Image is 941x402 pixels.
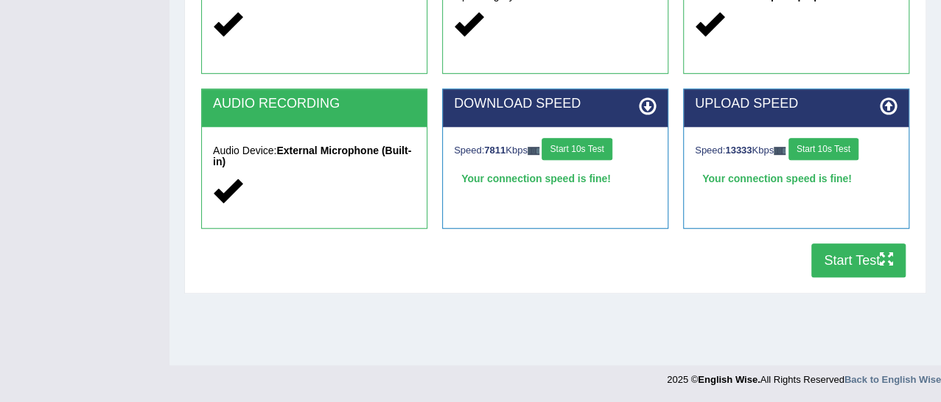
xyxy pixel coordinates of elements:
[213,97,416,111] h2: AUDIO RECORDING
[844,374,941,385] a: Back to English Wise
[667,365,941,387] div: 2025 © All Rights Reserved
[695,167,898,190] div: Your connection speed is fine!
[484,145,506,156] strong: 7811
[454,167,657,190] div: Your connection speed is fine!
[725,145,752,156] strong: 13333
[788,138,858,160] button: Start 10s Test
[695,138,898,164] div: Speed: Kbps
[695,97,898,111] h2: UPLOAD SPEED
[698,374,760,385] strong: English Wise.
[542,138,612,160] button: Start 10s Test
[454,138,657,164] div: Speed: Kbps
[774,147,786,155] img: ajax-loader-fb-connection.gif
[213,145,416,168] h5: Audio Device:
[528,147,539,155] img: ajax-loader-fb-connection.gif
[213,145,411,167] strong: External Microphone (Built-in)
[454,97,657,111] h2: DOWNLOAD SPEED
[811,243,906,277] button: Start Test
